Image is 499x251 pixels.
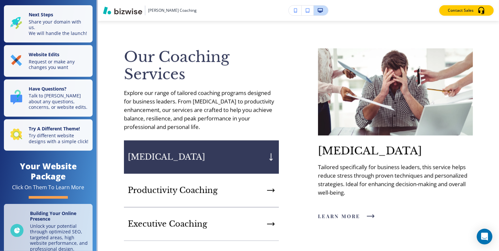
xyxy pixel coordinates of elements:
button: Website EditsRequest or make any changes you want [4,45,93,77]
img: f096ba17541ec2a060878d85c324e9b7.webp [318,48,473,136]
h4: Your Website Package [4,161,93,181]
strong: Try A Different Theme! [29,125,80,132]
p: Share your domain with us. We will handle the launch! [29,19,89,36]
strong: Building Your Online Presence [30,210,76,222]
p: [MEDICAL_DATA] [318,145,473,157]
p: Explore our range of tailored coaching programs designed for business leaders. From [MEDICAL_DATA... [124,89,279,131]
p: Productivity Coaching [128,186,218,195]
button: Have Questions?Talk to [PERSON_NAME] about any questions, concerns, or website edits. [4,79,93,117]
p: Talk to [PERSON_NAME] about any questions, concerns, or website edits. [29,93,89,110]
strong: Website Edits [29,51,59,58]
h6: Tailored specifically for business leaders, this service helps reduce stress through proven techn... [318,163,473,197]
button: Next StepsShare your domain with us.We will handle the launch! [4,5,93,42]
button: Contact Sales [439,5,494,16]
button: Productivity Coaching [124,174,279,208]
button: Executive Coaching [124,208,279,241]
button: [MEDICAL_DATA] [124,141,279,174]
h3: [PERSON_NAME] Coaching [148,8,197,13]
strong: Next Steps [29,11,53,18]
button: learn more [318,208,375,225]
img: Bizwise Logo [103,7,142,14]
p: Request or make any changes you want [29,59,89,70]
span: learn more [318,212,360,220]
p: Try different website designs with a simple click! [29,133,89,144]
strong: Have Questions? [29,86,67,92]
p: [MEDICAL_DATA] [128,152,205,162]
button: [PERSON_NAME] Coaching [103,6,197,15]
p: Contact Sales [448,8,474,13]
div: Click On Them To Learn More [12,184,84,191]
p: Executive Coaching [128,219,207,229]
span: Our Coaching Services [124,48,234,83]
div: Open Intercom Messenger [477,229,492,244]
button: Try A Different Theme!Try different website designs with a simple click! [4,119,93,151]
